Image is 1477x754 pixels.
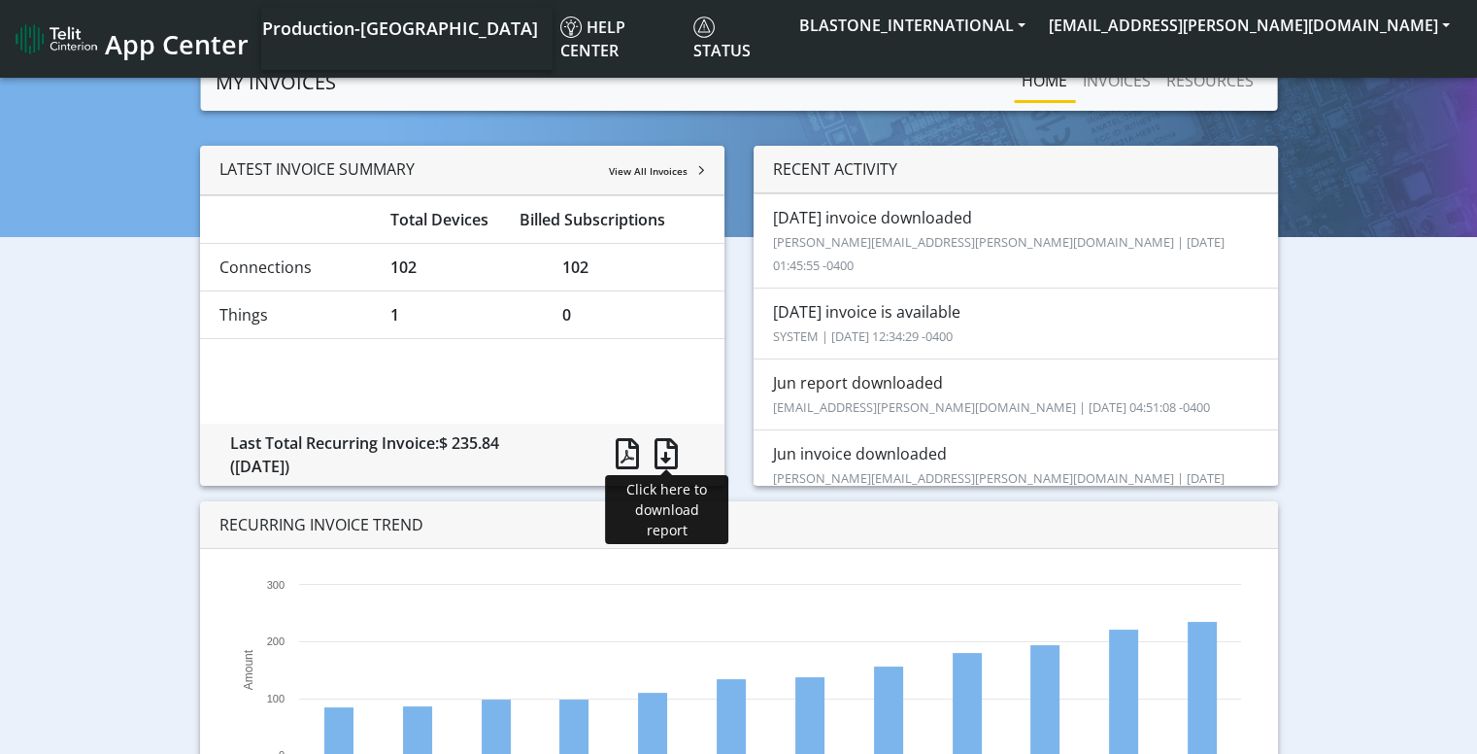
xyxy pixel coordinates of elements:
[693,17,715,38] img: status.svg
[754,288,1278,360] li: [DATE] invoice is available
[553,8,686,70] a: Help center
[609,164,688,178] span: View All Invoices
[1014,61,1075,100] a: Home
[788,8,1037,43] button: BLASTONE_INTERNATIONAL
[605,475,728,544] div: Click here to download report
[74,115,174,127] div: Domain Overview
[548,256,720,279] div: 102
[686,8,788,70] a: Status
[216,431,586,478] div: Last Total Recurring Invoice:
[560,17,582,38] img: knowledge.svg
[266,579,284,591] text: 300
[773,233,1225,274] small: [PERSON_NAME][EMAIL_ADDRESS][PERSON_NAME][DOMAIN_NAME] | [DATE] 01:45:55 -0400
[376,208,505,231] div: Total Devices
[754,429,1278,525] li: Jun invoice downloaded
[262,17,538,40] span: Production-[GEOGRAPHIC_DATA]
[1075,61,1158,100] a: INVOICES
[54,31,95,47] div: v 4.0.25
[200,501,1278,549] div: RECURRING INVOICE TREND
[773,327,953,345] small: SYSTEM | [DATE] 12:34:29 -0400
[376,256,548,279] div: 102
[773,398,1210,416] small: [EMAIL_ADDRESS][PERSON_NAME][DOMAIN_NAME] | [DATE] 04:51:08 -0400
[105,26,249,62] span: App Center
[205,256,377,279] div: Connections
[205,303,377,326] div: Things
[754,359,1278,430] li: Jun report downloaded
[560,17,625,61] span: Help center
[230,455,571,478] div: ([DATE])
[773,469,1225,510] small: [PERSON_NAME][EMAIL_ADDRESS][PERSON_NAME][DOMAIN_NAME] | [DATE] 09:15:31 -0400
[505,208,720,231] div: Billed Subscriptions
[548,303,720,326] div: 0
[439,432,499,454] span: $ 235.84
[50,51,214,66] div: Domain: [DOMAIN_NAME]
[52,113,68,128] img: tab_domain_overview_orange.svg
[193,113,209,128] img: tab_keywords_by_traffic_grey.svg
[1158,61,1261,100] a: RESOURCES
[754,193,1278,289] li: [DATE] invoice downloaded
[216,63,336,102] a: MY INVOICES
[266,635,284,647] text: 200
[16,18,246,60] a: App Center
[31,51,47,66] img: website_grey.svg
[266,693,284,704] text: 100
[16,23,97,54] img: logo-telit-cinterion-gw-new.png
[200,146,724,195] div: LATEST INVOICE SUMMARY
[31,31,47,47] img: logo_orange.svg
[241,649,254,690] text: Amount
[693,17,751,61] span: Status
[376,303,548,326] div: 1
[215,115,327,127] div: Keywords by Traffic
[754,146,1278,193] div: RECENT ACTIVITY
[261,8,537,47] a: Your current platform instance
[1037,8,1461,43] button: [EMAIL_ADDRESS][PERSON_NAME][DOMAIN_NAME]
